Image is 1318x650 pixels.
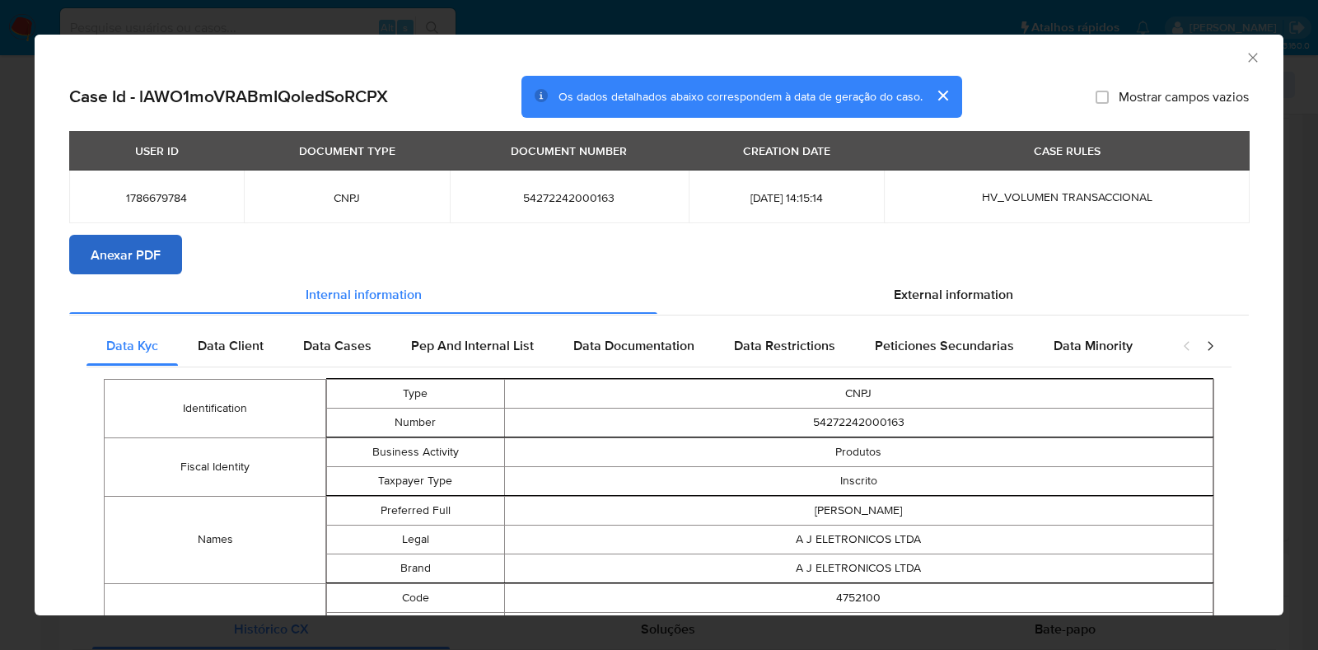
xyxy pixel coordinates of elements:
td: Produtos [504,437,1213,466]
span: 1786679784 [89,190,224,205]
div: closure-recommendation-modal [35,35,1283,615]
span: Os dados detalhados abaixo correspondem à data de geração do caso. [559,88,923,105]
td: true [504,612,1213,641]
span: External information [894,284,1013,303]
input: Mostrar campos vazios [1096,90,1109,103]
td: Is Primary [327,612,504,641]
div: USER ID [125,137,189,165]
span: Data Restrictions [734,336,835,355]
div: DOCUMENT NUMBER [501,137,637,165]
span: Pep And Internal List [411,336,534,355]
span: CNPJ [264,190,429,205]
span: Anexar PDF [91,236,161,273]
span: Internal information [306,284,422,303]
div: CASE RULES [1024,137,1110,165]
td: Brand [327,554,504,582]
button: Anexar PDF [69,235,182,274]
h2: Case Id - lAWO1moVRABmIQoledSoRCPX [69,86,388,107]
td: 4752100 [504,583,1213,612]
td: Identification [105,379,326,437]
span: Data Client [198,336,264,355]
td: Legal [327,525,504,554]
span: Data Documentation [573,336,694,355]
td: A J ELETRONICOS LTDA [504,554,1213,582]
span: Peticiones Secundarias [875,336,1014,355]
td: Inscrito [504,466,1213,495]
div: Detailed info [69,274,1249,314]
td: Preferred Full [327,496,504,525]
span: HV_VOLUMEN TRANSACCIONAL [982,189,1152,205]
span: Data Cases [303,336,372,355]
span: Data Minority [1054,336,1133,355]
td: 54272242000163 [504,408,1213,437]
div: CREATION DATE [733,137,840,165]
td: A J ELETRONICOS LTDA [504,525,1213,554]
td: Type [327,379,504,408]
td: Number [327,408,504,437]
div: DOCUMENT TYPE [289,137,405,165]
span: [DATE] 14:15:14 [708,190,864,205]
td: Taxpayer Type [327,466,504,495]
td: Names [105,496,326,583]
td: Business Activity [327,437,504,466]
span: Mostrar campos vazios [1119,88,1249,105]
button: cerrar [923,76,962,115]
td: [PERSON_NAME] [504,496,1213,525]
button: Fechar a janela [1245,49,1260,64]
div: Detailed internal info [86,326,1166,366]
td: Fiscal Identity [105,437,326,496]
td: Code [327,583,504,612]
td: CNPJ [504,379,1213,408]
span: Data Kyc [106,336,158,355]
span: 54272242000163 [470,190,670,205]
